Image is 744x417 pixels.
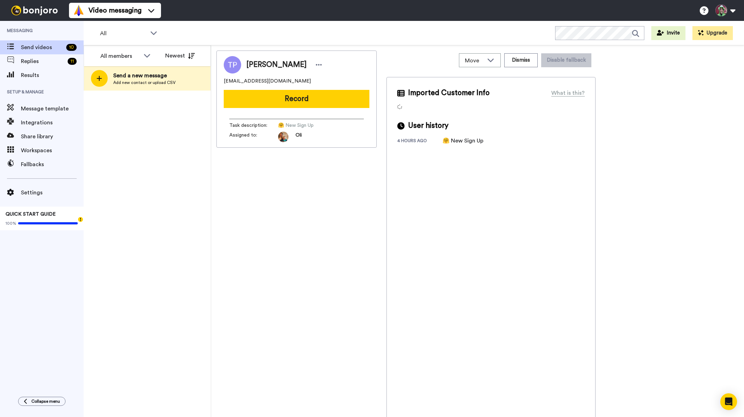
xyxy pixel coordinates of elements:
[504,53,538,67] button: Dismiss
[113,71,176,80] span: Send a new message
[21,71,84,79] span: Results
[278,122,344,129] span: 🤗 New Sign Up
[246,60,307,70] span: [PERSON_NAME]
[31,399,60,404] span: Collapse menu
[224,78,311,85] span: [EMAIL_ADDRESS][DOMAIN_NAME]
[6,221,16,226] span: 100%
[224,56,241,74] img: Image of Tony Pence
[408,121,448,131] span: User history
[21,118,84,127] span: Integrations
[100,52,140,60] div: All members
[465,56,484,65] span: Move
[21,160,84,169] span: Fallbacks
[21,43,63,52] span: Send videos
[100,29,147,38] span: All
[443,137,483,145] div: 🤗 New Sign Up
[720,393,737,410] div: Open Intercom Messenger
[224,90,369,108] button: Record
[651,26,685,40] button: Invite
[18,397,66,406] button: Collapse menu
[73,5,84,16] img: vm-color.svg
[160,49,200,63] button: Newest
[89,6,141,15] span: Video messaging
[8,6,61,15] img: bj-logo-header-white.svg
[6,212,56,217] span: QUICK START GUIDE
[21,132,84,141] span: Share library
[408,88,490,98] span: Imported Customer Info
[66,44,77,51] div: 10
[692,26,733,40] button: Upgrade
[551,89,585,97] div: What is this?
[541,53,591,67] button: Disable fallback
[77,216,84,223] div: Tooltip anchor
[21,188,84,197] span: Settings
[68,58,77,65] div: 11
[229,122,278,129] span: Task description :
[21,146,84,155] span: Workspaces
[21,57,65,65] span: Replies
[296,132,302,142] span: Oli
[21,105,84,113] span: Message template
[113,80,176,85] span: Add new contact or upload CSV
[229,132,278,142] span: Assigned to:
[397,138,443,145] div: 4 hours ago
[278,132,289,142] img: 5087268b-a063-445d-b3f7-59d8cce3615b-1541509651.jpg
